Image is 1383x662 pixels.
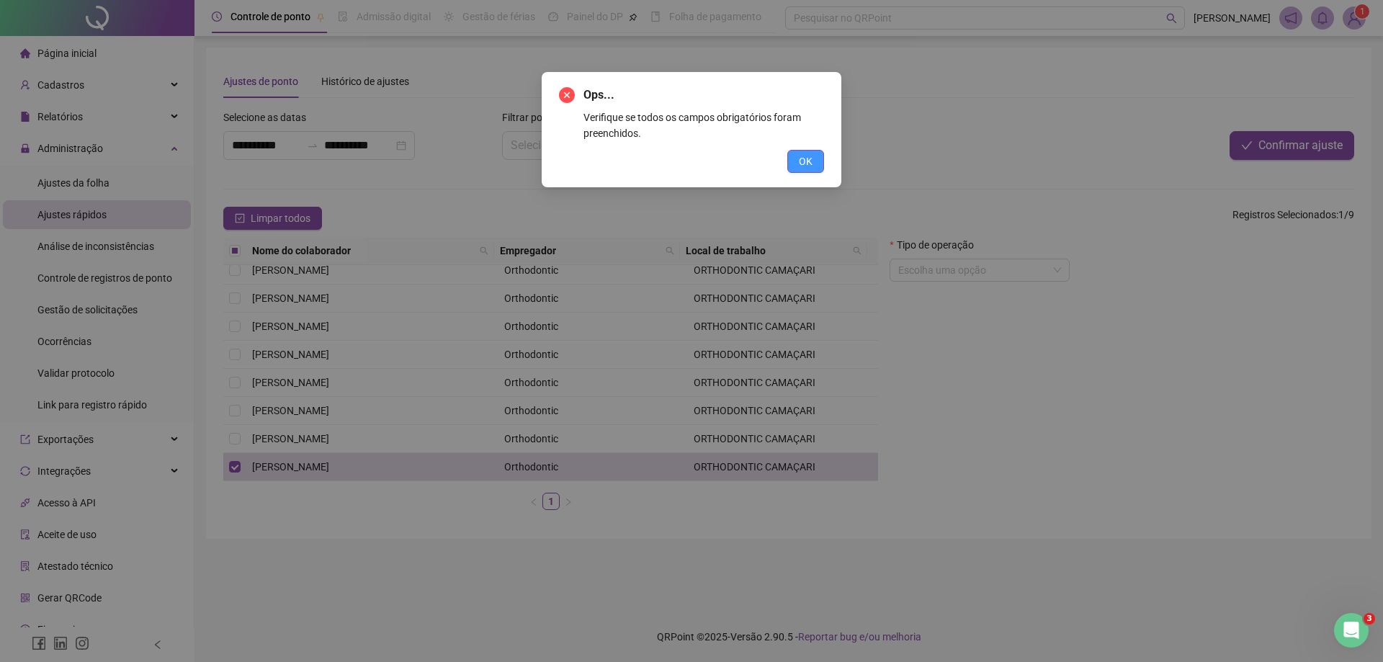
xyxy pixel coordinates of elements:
[559,87,575,103] span: close-circle
[799,153,813,169] span: OK
[583,109,824,141] div: Verifique se todos os campos obrigatórios foram preenchidos.
[1334,613,1369,648] iframe: Intercom live chat
[1364,613,1375,625] span: 3
[787,150,824,173] button: OK
[583,86,824,104] span: Ops...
